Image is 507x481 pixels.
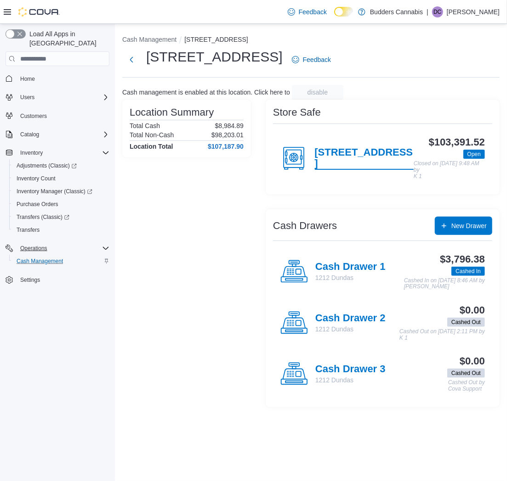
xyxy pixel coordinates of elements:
a: Transfers (Classic) [9,211,113,224]
span: Operations [20,245,47,252]
span: Feedback [303,55,331,64]
h4: $107,187.90 [208,143,244,150]
p: [PERSON_NAME] [447,6,500,17]
h4: [STREET_ADDRESS] [315,147,414,170]
span: Cashed Out [451,369,481,377]
span: Home [17,73,109,84]
button: Cash Management [122,36,177,43]
button: disable [292,85,343,100]
span: Customers [20,112,47,120]
span: Settings [20,276,40,284]
span: Purchase Orders [13,199,109,210]
span: Catalog [17,129,109,140]
button: [STREET_ADDRESS] [184,36,248,43]
span: Cashed Out [451,318,481,326]
button: Catalog [17,129,43,140]
button: Purchase Orders [9,198,113,211]
span: Transfers [13,224,109,235]
button: Customers [2,109,113,123]
span: Transfers (Classic) [17,213,69,221]
h4: Cash Drawer 1 [315,261,386,273]
button: Operations [2,242,113,255]
span: Inventory Manager (Classic) [13,186,109,197]
span: Inventory Manager (Classic) [17,188,92,195]
a: Purchase Orders [13,199,62,210]
span: Transfers (Classic) [13,212,109,223]
h3: $103,391.52 [429,137,485,148]
h3: $0.00 [460,356,485,367]
span: Operations [17,243,109,254]
p: Cashed Out on [DATE] 2:11 PM by K 1 [399,329,485,341]
span: Cash Management [17,257,63,265]
span: Cashed Out [447,369,485,378]
nav: Complex example [6,68,109,310]
span: Users [17,92,109,103]
span: Home [20,75,35,83]
button: New Drawer [435,217,492,235]
span: Purchase Orders [17,201,58,208]
a: Adjustments (Classic) [9,159,113,172]
span: Cashed Out [447,318,485,327]
span: Open [463,150,485,159]
span: Cashed In [451,267,485,276]
p: Cashed Out by Cova Support [448,380,485,392]
h3: $0.00 [460,305,485,316]
p: $8,984.89 [215,122,244,129]
span: Adjustments (Classic) [17,162,77,169]
button: Operations [17,243,51,254]
h3: Location Summary [130,107,214,118]
a: Inventory Count [13,173,59,184]
span: disable [308,88,328,97]
span: Settings [17,274,109,285]
img: Cova [18,7,60,17]
span: Customers [17,110,109,122]
span: Transfers [17,226,40,234]
span: Feedback [299,7,327,17]
button: Inventory [17,147,46,158]
p: Cashed In on [DATE] 8:46 AM by [PERSON_NAME] [404,278,485,290]
h3: Store Safe [273,107,321,118]
button: Settings [2,273,113,286]
button: Catalog [2,128,113,141]
p: 1212 Dundas [315,375,386,385]
a: Home [17,73,39,84]
a: Transfers (Classic) [13,212,73,223]
button: Users [17,92,38,103]
a: Feedback [288,50,335,69]
a: Feedback [284,3,330,21]
p: 1212 Dundas [315,273,386,282]
span: Load All Apps in [GEOGRAPHIC_DATA] [26,29,109,48]
h3: $3,796.38 [440,254,485,265]
span: DC [433,6,441,17]
button: Inventory Count [9,172,113,185]
nav: An example of EuiBreadcrumbs [122,35,500,46]
h6: Total Cash [130,122,160,129]
span: Catalog [20,131,39,138]
span: Inventory [20,149,43,157]
a: Customers [17,111,51,122]
button: Cash Management [9,255,113,268]
span: Users [20,94,34,101]
a: Cash Management [13,256,67,267]
span: Inventory [17,147,109,158]
h4: Location Total [130,143,173,150]
a: Adjustments (Classic) [13,160,80,171]
p: $98,203.01 [211,131,244,139]
input: Dark Mode [334,7,353,17]
span: Cashed In [456,267,481,275]
button: Inventory [2,146,113,159]
p: Closed on [DATE] 9:48 AM by K 1 [414,161,485,179]
button: Transfers [9,224,113,236]
a: Settings [17,274,44,285]
p: 1212 Dundas [315,324,386,334]
button: Home [2,72,113,85]
h1: [STREET_ADDRESS] [146,48,283,66]
span: Cash Management [13,256,109,267]
span: Inventory Count [17,175,56,182]
h4: Cash Drawer 2 [315,313,386,324]
div: Dan Cockerton [432,6,443,17]
p: | [427,6,428,17]
p: Cash management is enabled at this location. Click here to [122,89,290,96]
h6: Total Non-Cash [130,131,174,139]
